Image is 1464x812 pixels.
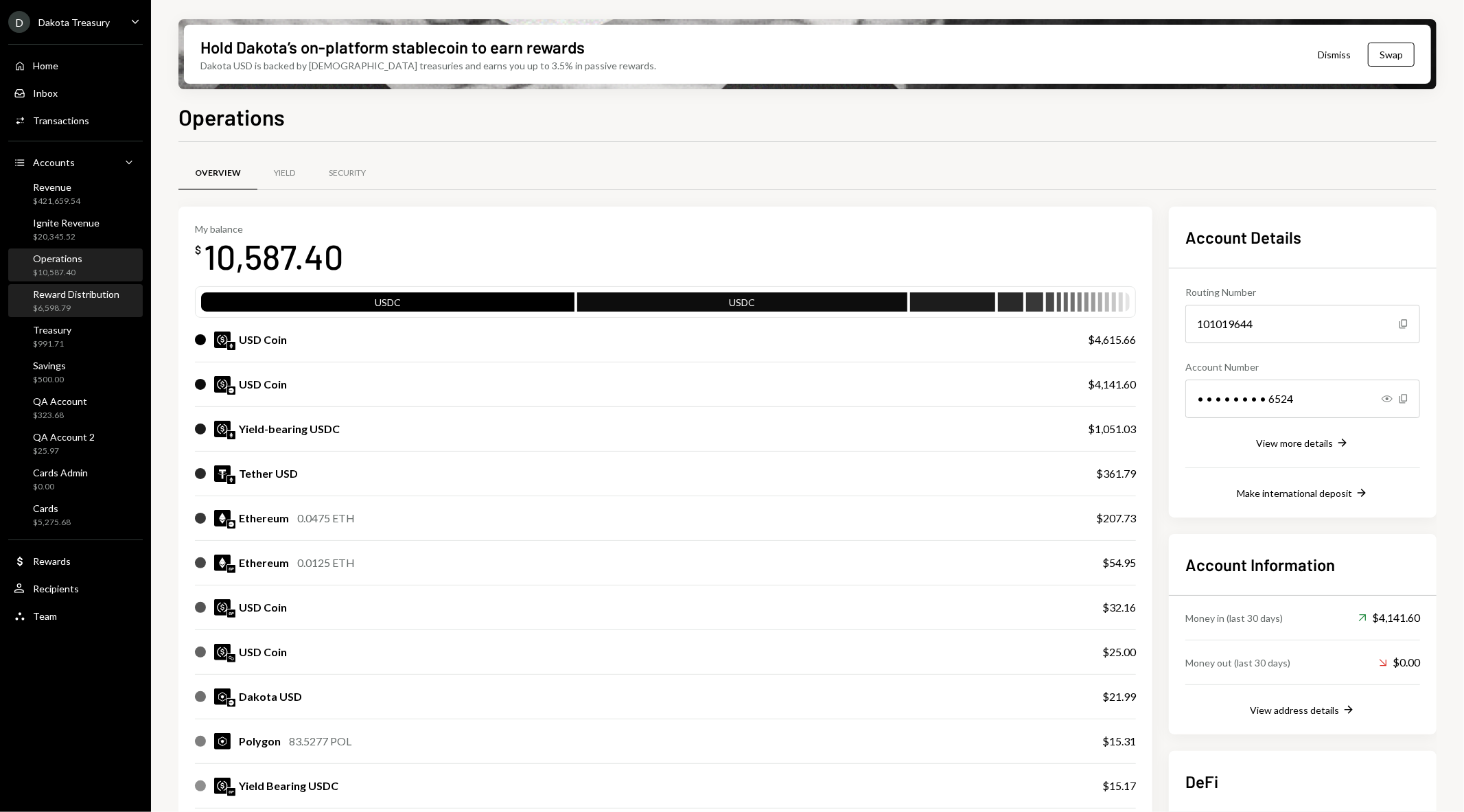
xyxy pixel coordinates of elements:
[227,610,235,618] img: optimism-mainnet
[33,583,79,594] div: Recipients
[1102,555,1136,571] div: $54.95
[33,267,82,279] div: $10,587.40
[1185,611,1283,625] div: Money in (last 30 days)
[33,338,71,350] div: $991.71
[33,610,57,622] div: Team
[33,360,66,371] div: Savings
[8,320,143,353] a: Treasury$991.71
[33,303,119,314] div: $6,598.79
[8,356,143,388] a: Savings$500.00
[214,421,231,437] img: USDC
[33,217,100,229] div: Ignite Revenue
[1088,332,1136,348] div: $4,615.66
[8,603,143,628] a: Team
[33,324,71,336] div: Treasury
[1185,305,1420,343] div: 101019644
[214,733,231,750] img: POL
[1301,38,1368,71] button: Dismiss
[227,386,235,395] img: base-mainnet
[297,510,355,526] div: 0.0475 ETH
[1102,688,1136,705] div: $21.99
[239,376,287,393] div: USD Coin
[1237,487,1352,499] div: Make international deposit
[257,156,312,191] a: Yield
[1256,437,1333,449] div: View more details
[227,476,235,484] img: ethereum-mainnet
[312,156,382,191] a: Security
[214,599,231,616] img: USDC
[1102,644,1136,660] div: $25.00
[1250,703,1356,718] button: View address details
[33,410,87,421] div: $323.68
[214,778,231,794] img: USDC
[8,53,143,78] a: Home
[33,115,89,126] div: Transactions
[214,644,231,660] img: USDC
[1185,380,1420,418] div: • • • • • • • • 6524
[195,167,241,179] div: Overview
[1250,704,1339,716] div: View address details
[239,510,289,526] div: Ethereum
[8,284,143,317] a: Reward Distribution$6,598.79
[1358,610,1420,626] div: $4,141.60
[8,463,143,496] a: Cards Admin$0.00
[8,427,143,460] a: QA Account 2$25.97
[33,445,95,457] div: $25.97
[33,196,80,207] div: $421,659.54
[8,150,143,174] a: Accounts
[33,555,71,567] div: Rewards
[8,80,143,105] a: Inbox
[1088,421,1136,437] div: $1,051.03
[1088,376,1136,393] div: $4,141.60
[227,342,235,350] img: ethereum-mainnet
[227,699,235,707] img: base-mainnet
[239,465,298,482] div: Tether USD
[33,467,88,478] div: Cards Admin
[33,60,58,71] div: Home
[33,181,80,193] div: Revenue
[289,733,351,750] div: 83.5277 POL
[1185,285,1420,299] div: Routing Number
[200,58,656,73] div: Dakota USD is backed by [DEMOGRAPHIC_DATA] treasuries and earns you up to 3.5% in passive rewards.
[8,213,143,246] a: Ignite Revenue$20,345.52
[178,103,285,130] h1: Operations
[214,555,231,571] img: ETH
[214,332,231,348] img: USDC
[195,243,201,257] div: $
[204,235,343,278] div: 10,587.40
[1102,778,1136,794] div: $15.17
[1102,733,1136,750] div: $15.31
[33,374,66,386] div: $500.00
[239,644,287,660] div: USD Coin
[239,332,287,348] div: USD Coin
[239,599,287,616] div: USD Coin
[275,167,296,179] div: Yield
[214,510,231,526] img: ETH
[577,295,908,314] div: USDC
[239,555,289,571] div: Ethereum
[227,565,235,573] img: optimism-mainnet
[8,498,143,531] a: Cards$5,275.68
[214,376,231,393] img: USDC
[1185,553,1420,576] h2: Account Information
[239,688,302,705] div: Dakota USD
[33,481,88,493] div: $0.00
[1368,43,1415,67] button: Swap
[8,11,30,33] div: D
[329,167,366,179] div: Security
[33,288,119,300] div: Reward Distribution
[178,156,257,191] a: Overview
[227,520,235,529] img: base-mainnet
[239,778,338,794] div: Yield Bearing USDC
[1185,656,1290,670] div: Money out (last 30 days)
[33,431,95,443] div: QA Account 2
[8,391,143,424] a: QA Account$323.68
[1379,654,1420,671] div: $0.00
[8,576,143,601] a: Recipients
[33,395,87,407] div: QA Account
[1185,770,1420,793] h2: DeFi
[214,688,231,705] img: DKUSD
[33,517,71,529] div: $5,275.68
[33,156,75,168] div: Accounts
[8,548,143,573] a: Rewards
